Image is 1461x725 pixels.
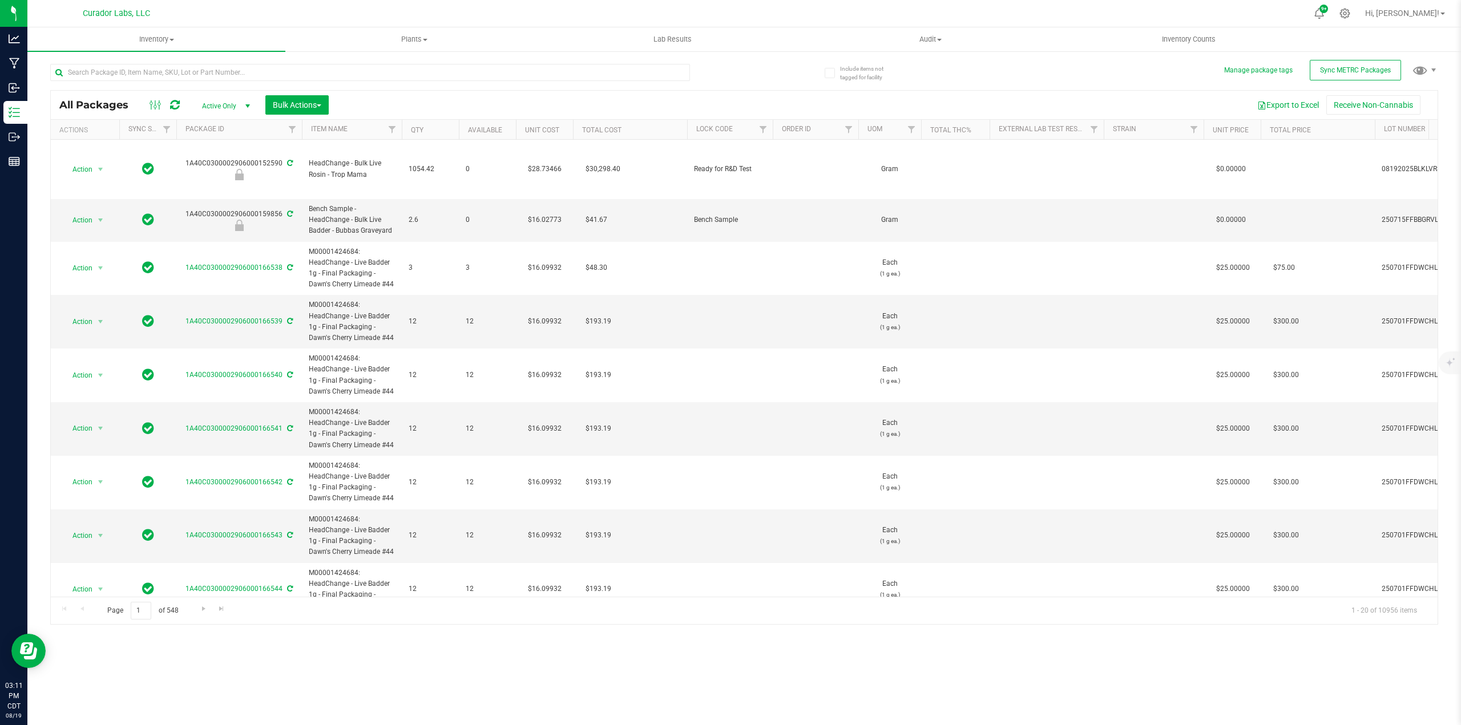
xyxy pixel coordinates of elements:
td: $16.09932 [516,402,573,456]
td: $16.09932 [516,563,573,617]
span: Sync from Compliance System [285,264,293,272]
span: Sync from Compliance System [285,478,293,486]
button: Receive Non-Cannabis [1326,95,1420,115]
span: 250701FFDWCHLLBDR [1382,262,1454,273]
span: $193.19 [580,367,617,383]
td: $16.09932 [516,242,573,295]
span: $193.19 [580,527,617,544]
a: UOM [867,125,882,133]
span: $300.00 [1268,581,1305,597]
span: 12 [466,477,509,488]
inline-svg: Inbound [9,82,20,94]
span: 3 [409,262,452,273]
a: Qty [411,126,423,134]
a: Lab Results [543,27,801,51]
a: 1A40C0300002906000166543 [185,531,282,539]
span: $25.00000 [1210,527,1256,544]
td: $16.09932 [516,456,573,509]
span: Sync from Compliance System [285,371,293,379]
span: Lab Results [638,34,707,44]
span: Each [865,257,914,279]
a: 1A40C0300002906000166544 [185,585,282,593]
div: Ready for R&D Test [175,169,304,180]
span: 12 [466,584,509,594]
span: Action [62,212,93,228]
span: select [94,528,108,544]
td: $16.09932 [516,509,573,563]
span: Curador Labs, LLC [83,9,150,18]
span: $193.19 [580,581,617,597]
span: select [94,474,108,490]
span: 250701FFDWCHLLBDR [1382,316,1454,327]
td: $16.09932 [516,295,573,349]
span: 2.6 [409,214,452,225]
a: 1A40C0300002906000166541 [185,424,282,432]
span: $0.00000 [1210,161,1252,177]
span: Each [865,525,914,546]
a: Filter [383,120,402,139]
span: In Sync [142,161,154,177]
a: Total Price [1270,126,1311,134]
span: M00001424684: HeadChange - Live Badder 1g - Final Packaging - Dawn's Cherry Limeade #44 [309,246,395,290]
input: Search Package ID, Item Name, SKU, Lot or Part Number... [50,64,690,81]
span: Action [62,420,93,436]
span: Action [62,581,93,597]
span: Inventory Counts [1147,34,1231,44]
td: $28.73466 [516,140,573,199]
span: Bench Sample - HeadChange - Bulk Live Badder - Bubbas Graveyard [309,204,395,237]
p: (1 g ea.) [865,482,914,493]
span: 12 [409,477,452,488]
span: In Sync [142,260,154,276]
span: select [94,581,108,597]
a: Inventory [27,27,285,51]
span: 12 [409,370,452,380]
span: 1054.42 [409,164,452,175]
a: Filter [1185,120,1204,139]
span: Plants [286,34,543,44]
a: Package ID [185,125,224,133]
span: Action [62,314,93,330]
span: $25.00000 [1210,260,1256,276]
span: Each [865,364,914,386]
span: $193.19 [580,474,617,491]
span: 12 [409,530,452,541]
span: Gram [865,164,914,175]
span: M00001424684: HeadChange - Live Badder 1g - Final Packaging - Dawn's Cherry Limeade #44 [309,460,395,504]
span: Action [62,474,93,490]
p: (1 g ea.) [865,322,914,333]
span: $25.00000 [1210,581,1256,597]
span: select [94,212,108,228]
span: Sync from Compliance System [285,159,293,167]
span: $300.00 [1268,527,1305,544]
span: Bench Sample [694,214,766,225]
p: 03:11 PM CDT [5,681,22,711]
span: 250701FFDWCHLLBDR [1382,423,1454,434]
span: 12 [409,316,452,327]
button: Manage package tags [1224,66,1293,75]
a: Unit Price [1213,126,1249,134]
a: Total Cost [582,126,621,134]
span: $193.19 [580,420,617,437]
td: $16.02773 [516,199,573,242]
span: select [94,367,108,383]
span: 0 [466,214,509,225]
a: Filter [158,120,176,139]
span: 1 - 20 of 10956 items [1342,602,1426,619]
a: Available [468,126,502,134]
span: 250701FFDWCHLLBDR [1382,530,1454,541]
span: 9+ [1321,7,1326,11]
span: Include items not tagged for facility [840,64,897,82]
span: M00001424684: HeadChange - Live Badder 1g - Final Packaging - Dawn's Cherry Limeade #44 [309,353,395,397]
a: Go to the last page [213,602,230,617]
iframe: Resource center [11,634,46,668]
span: Sync from Compliance System [285,424,293,432]
span: $193.19 [580,313,617,330]
span: $300.00 [1268,367,1305,383]
span: 3 [466,262,509,273]
a: External Lab Test Result [999,125,1088,133]
span: 250701FFDWCHLLBDR [1382,584,1454,594]
p: 08/19 [5,711,22,720]
a: Filter [283,120,302,139]
span: $25.00000 [1210,367,1256,383]
span: Each [865,418,914,439]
